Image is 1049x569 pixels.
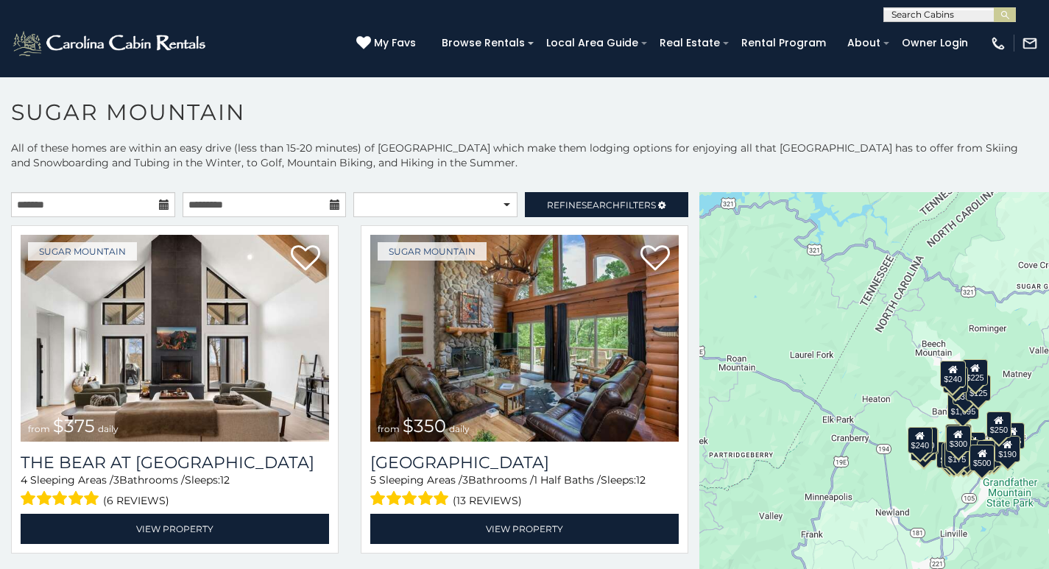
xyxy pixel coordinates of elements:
[28,242,137,261] a: Sugar Mountain
[103,491,169,510] span: (6 reviews)
[21,514,329,544] a: View Property
[944,441,969,467] div: $175
[370,514,679,544] a: View Property
[990,35,1006,52] img: phone-regular-white.png
[944,424,969,450] div: $190
[995,436,1020,462] div: $190
[945,425,970,452] div: $300
[946,424,971,450] div: $265
[370,473,376,487] span: 5
[525,192,689,217] a: RefineSearchFilters
[291,244,320,275] a: Add to favorites
[534,473,601,487] span: 1 Half Baths /
[21,453,329,473] h3: The Bear At Sugar Mountain
[636,473,646,487] span: 12
[940,361,965,387] div: $240
[21,473,27,487] span: 4
[113,473,119,487] span: 3
[840,32,888,54] a: About
[356,35,420,52] a: My Favs
[21,453,329,473] a: The Bear At [GEOGRAPHIC_DATA]
[1022,35,1038,52] img: mail-regular-white.png
[912,427,937,453] div: $210
[942,367,967,393] div: $170
[652,32,727,54] a: Real Estate
[370,473,679,510] div: Sleeping Areas / Bathrooms / Sleeps:
[11,29,210,58] img: White-1-2.png
[378,423,400,434] span: from
[378,242,487,261] a: Sugar Mountain
[370,453,679,473] a: [GEOGRAPHIC_DATA]
[449,423,470,434] span: daily
[986,411,1011,438] div: $250
[894,32,975,54] a: Owner Login
[370,235,679,442] a: Grouse Moor Lodge from $350 daily
[547,199,656,211] span: Refine Filters
[965,375,990,401] div: $125
[539,32,646,54] a: Local Area Guide
[403,415,446,437] span: $350
[960,432,985,459] div: $200
[374,35,416,51] span: My Favs
[453,491,522,510] span: (13 reviews)
[913,428,938,455] div: $225
[21,235,329,442] a: The Bear At Sugar Mountain from $375 daily
[370,235,679,442] img: Grouse Moor Lodge
[734,32,833,54] a: Rental Program
[942,442,967,469] div: $155
[582,199,620,211] span: Search
[907,427,932,453] div: $240
[947,393,979,420] div: $1,095
[969,445,994,471] div: $500
[370,453,679,473] h3: Grouse Moor Lodge
[962,359,987,386] div: $225
[28,423,50,434] span: from
[21,473,329,510] div: Sleeping Areas / Bathrooms / Sleeps:
[462,473,468,487] span: 3
[220,473,230,487] span: 12
[434,32,532,54] a: Browse Rentals
[98,423,119,434] span: daily
[976,440,1001,467] div: $195
[21,235,329,442] img: The Bear At Sugar Mountain
[999,423,1024,449] div: $155
[53,415,95,437] span: $375
[640,244,670,275] a: Add to favorites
